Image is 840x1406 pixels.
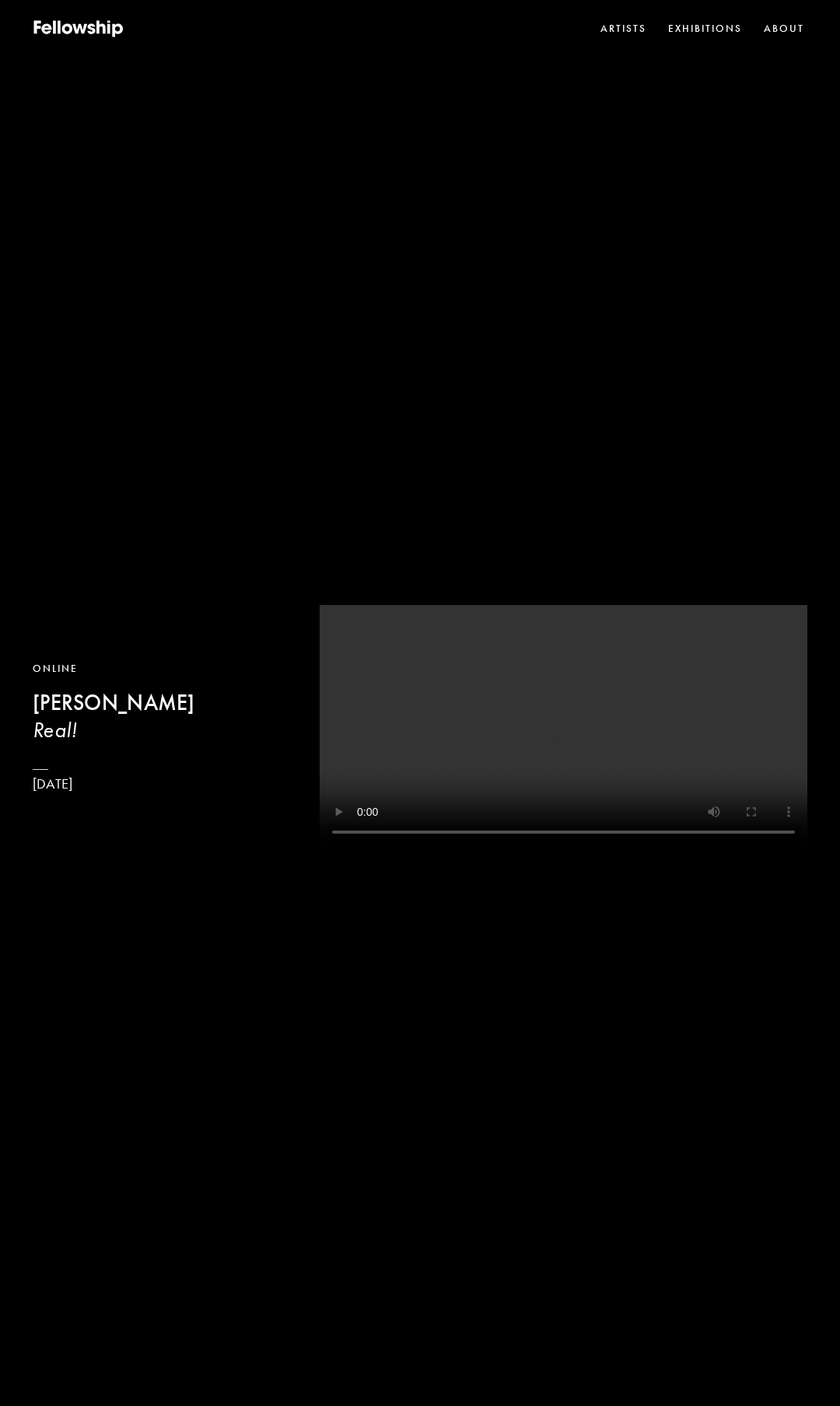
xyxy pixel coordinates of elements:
[33,661,195,677] div: Online
[33,661,195,793] a: Online[PERSON_NAME]Real![DATE]
[33,717,195,744] h3: Real!
[33,690,195,716] b: [PERSON_NAME]
[597,18,649,40] a: Artists
[33,775,195,793] p: [DATE]
[761,18,807,40] a: About
[665,18,745,40] a: Exhibitions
